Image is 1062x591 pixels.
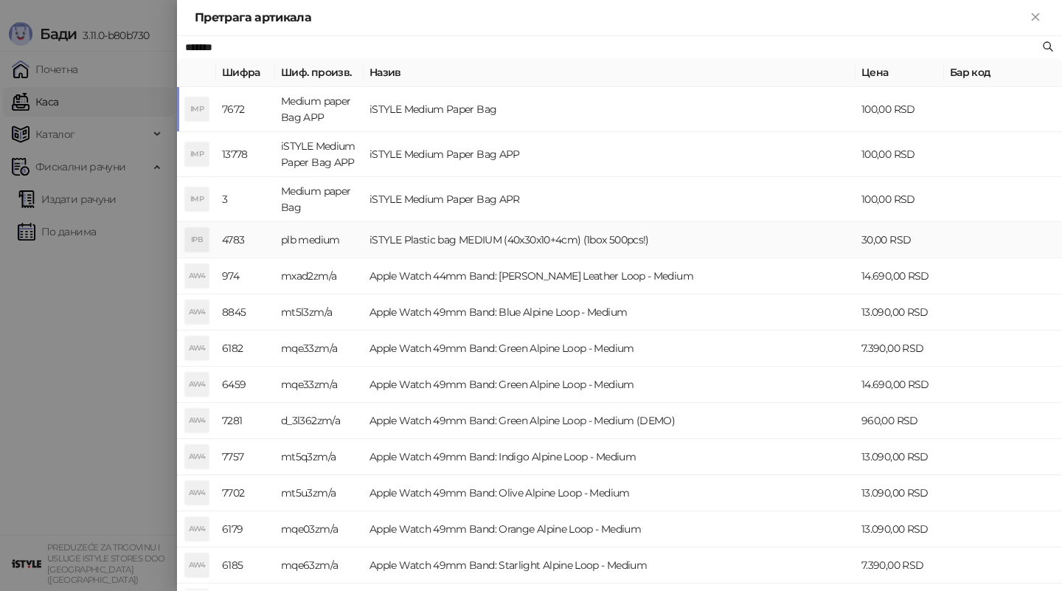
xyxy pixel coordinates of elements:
[275,331,364,367] td: mqe33zm/a
[364,222,855,258] td: iSTYLE Plastic bag MEDIUM (40x30x10+4cm) (1box 500pcs!)
[275,475,364,511] td: mt5u3zm/a
[185,553,209,577] div: AW4
[185,264,209,288] div: AW4
[275,87,364,132] td: Medium paper Bag APP
[855,439,944,475] td: 13.090,00 RSD
[364,367,855,403] td: Apple Watch 49mm Band: Green Alpine Loop - Medium
[275,258,364,294] td: mxad2zm/a
[364,547,855,584] td: Apple Watch 49mm Band: Starlight Alpine Loop - Medium
[855,222,944,258] td: 30,00 RSD
[216,177,275,222] td: 3
[364,403,855,439] td: Apple Watch 49mm Band: Green Alpine Loop - Medium (DEMO)
[1027,9,1044,27] button: Close
[185,373,209,396] div: AW4
[855,403,944,439] td: 960,00 RSD
[364,511,855,547] td: Apple Watch 49mm Band: Orange Alpine Loop - Medium
[216,58,275,87] th: Шифра
[855,294,944,331] td: 13.090,00 RSD
[185,517,209,541] div: AW4
[855,511,944,547] td: 13.090,00 RSD
[216,331,275,367] td: 6182
[216,511,275,547] td: 6179
[364,331,855,367] td: Apple Watch 49mm Band: Green Alpine Loop - Medium
[855,331,944,367] td: 7.390,00 RSD
[185,336,209,360] div: AW4
[185,481,209,505] div: AW4
[185,445,209,469] div: AW4
[275,222,364,258] td: plb medium
[855,547,944,584] td: 7.390,00 RSD
[216,132,275,177] td: 13778
[855,367,944,403] td: 14.690,00 RSD
[855,58,944,87] th: Цена
[185,228,209,252] div: IPB
[364,132,855,177] td: iSTYLE Medium Paper Bag APP
[275,403,364,439] td: d_3l362zm/a
[275,58,364,87] th: Шиф. произв.
[855,177,944,222] td: 100,00 RSD
[275,132,364,177] td: iSTYLE Medium Paper Bag APP
[185,409,209,432] div: AW4
[216,222,275,258] td: 4783
[216,87,275,132] td: 7672
[195,9,1027,27] div: Претрага артикала
[216,403,275,439] td: 7281
[364,87,855,132] td: iSTYLE Medium Paper Bag
[216,475,275,511] td: 7702
[364,177,855,222] td: iSTYLE Medium Paper Bag APR
[185,300,209,324] div: AW4
[216,547,275,584] td: 6185
[216,439,275,475] td: 7757
[185,97,209,121] div: IMP
[275,177,364,222] td: Medium paper Bag
[275,511,364,547] td: mqe03zm/a
[216,294,275,331] td: 8845
[855,87,944,132] td: 100,00 RSD
[364,475,855,511] td: Apple Watch 49mm Band: Olive Alpine Loop - Medium
[855,258,944,294] td: 14.690,00 RSD
[855,132,944,177] td: 100,00 RSD
[275,439,364,475] td: mt5q3zm/a
[216,258,275,294] td: 974
[185,187,209,211] div: IMP
[364,58,855,87] th: Назив
[944,58,1062,87] th: Бар код
[364,294,855,331] td: Apple Watch 49mm Band: Blue Alpine Loop - Medium
[216,367,275,403] td: 6459
[275,294,364,331] td: mt5l3zm/a
[364,439,855,475] td: Apple Watch 49mm Band: Indigo Alpine Loop - Medium
[185,142,209,166] div: IMP
[275,367,364,403] td: mqe33zm/a
[364,258,855,294] td: Apple Watch 44mm Band: [PERSON_NAME] Leather Loop - Medium
[275,547,364,584] td: mqe63zm/a
[855,475,944,511] td: 13.090,00 RSD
